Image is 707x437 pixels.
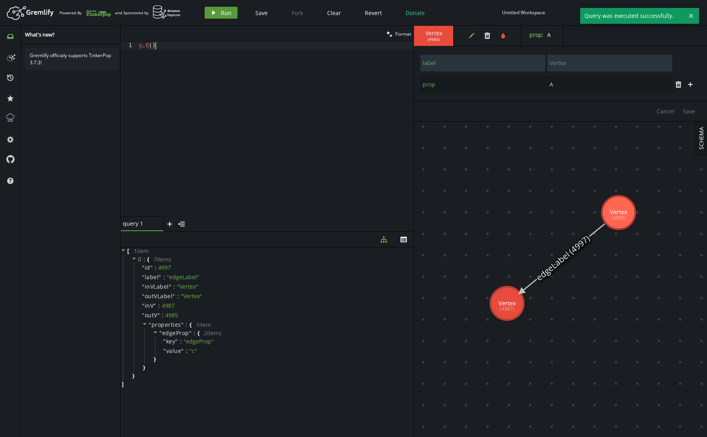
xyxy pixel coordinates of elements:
[186,347,188,355] span: :
[123,220,155,227] span: query 1
[205,7,238,19] button: Run
[610,208,627,216] tspan: Vertex
[145,274,159,281] span: label
[25,48,119,70] div: Gremlify officialy supports TinkerPop 3.7.3!
[153,255,171,263] span: 7 item s
[395,31,411,37] span: Format
[675,7,701,19] button: Sign In
[249,7,274,19] button: Save
[165,312,178,319] div: 4985
[133,247,148,255] span: 1 item
[149,321,151,328] span: "
[151,321,181,328] span: properties
[547,76,672,93] input: Property Value
[162,302,174,309] div: 4987
[500,305,514,312] tspan: (4987)
[195,321,211,328] span: 1 item
[683,107,695,115] span: Save
[184,337,214,345] span: " edgeProp "
[181,347,184,355] span: "
[153,356,156,363] span: }
[25,31,55,38] span: What's new?
[163,337,166,345] span: "
[203,329,221,337] span: 2 item s
[327,9,341,17] span: Clear
[580,8,685,24] span: Query was executed successfully.
[547,55,672,71] input: Property Value
[157,311,160,319] span: "
[158,302,160,309] span: :
[142,302,145,309] span: "
[153,5,181,19] img: AWS Neptune
[420,76,545,93] input: Property Name
[167,273,199,281] span: " edgeLabel "
[150,264,153,271] span: "
[121,42,137,50] div: 1
[221,9,232,17] span: Run
[177,293,179,300] span: :
[166,338,176,345] span: key
[145,283,169,290] span: inVLabel
[162,312,163,319] span: :
[145,264,150,271] span: id
[181,321,184,328] span: "
[653,105,678,117] button: Cancel
[138,255,142,263] span: 0
[59,6,111,20] div: Powered By
[121,381,124,388] span: ]
[142,311,145,319] span: "
[529,31,544,38] label: prop :
[142,283,145,290] span: "
[406,9,425,17] span: Donate
[142,364,145,371] span: }
[189,329,192,337] span: "
[172,292,175,300] span: "
[384,26,414,42] button: Format
[498,299,516,307] tspan: Vertex
[292,9,303,17] span: Fork
[190,347,197,355] span: " c "
[159,273,161,281] span: "
[422,30,445,37] span: Vertex
[190,321,192,328] span: {
[400,7,431,19] button: Donate
[155,264,156,271] span: :
[359,7,388,19] button: Revert
[697,127,705,149] span: SCHEMA
[163,347,166,355] span: "
[679,105,699,117] button: Save
[285,7,309,19] button: Fork
[144,256,146,263] span: :
[142,273,145,281] span: "
[181,292,202,300] span: " Vertex "
[169,283,172,290] span: "
[175,337,178,345] span: "
[127,247,129,255] span: [
[547,31,551,38] span: A
[197,330,199,337] span: {
[145,293,173,300] span: outVLabel
[166,347,182,355] span: value
[611,215,626,221] tspan: (4985)
[163,274,165,281] span: :
[657,107,674,115] span: Cancel
[162,329,189,337] span: edgeProp
[321,7,347,19] button: Clear
[180,338,182,345] span: :
[177,283,198,290] span: " Vertex "
[428,37,440,42] span: ( 4985 )
[502,10,545,15] div: Untitled Workspace
[365,9,382,17] span: Revert
[420,55,545,71] input: Property Name
[142,292,145,300] span: "
[194,330,195,337] span: :
[115,5,181,20] div: and Sponsored by
[142,264,145,271] span: "
[159,329,162,337] span: "
[145,312,157,319] span: outV
[131,372,134,379] span: }
[153,302,156,309] span: "
[186,321,188,328] span: :
[147,256,149,263] span: {
[173,283,175,290] span: :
